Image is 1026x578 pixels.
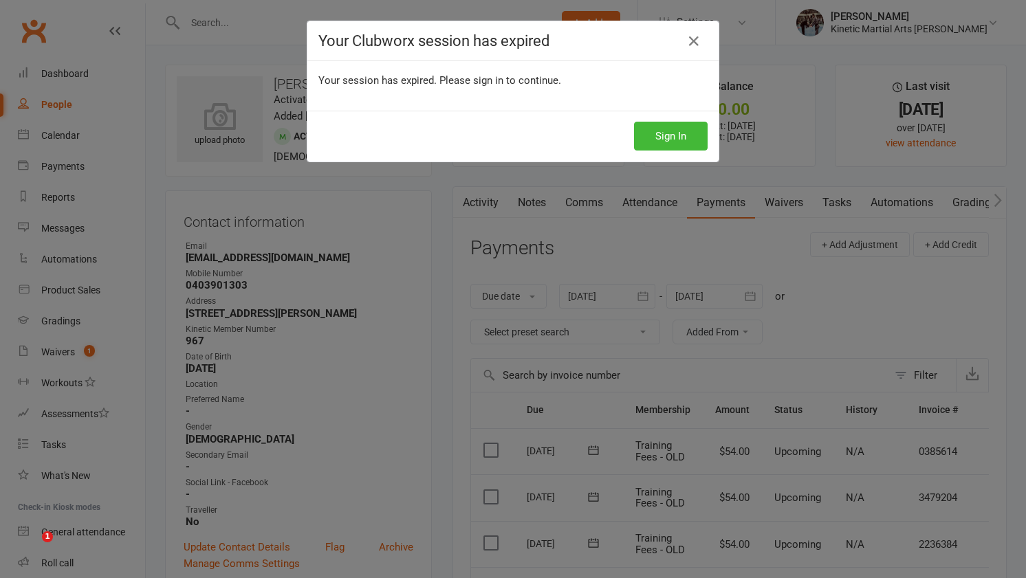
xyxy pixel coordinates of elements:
button: Sign In [634,122,708,151]
a: Close [683,30,705,52]
span: Your session has expired. Please sign in to continue. [318,74,561,87]
iframe: Intercom live chat [14,531,47,564]
span: 1 [42,531,53,542]
h4: Your Clubworx session has expired [318,32,708,49]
